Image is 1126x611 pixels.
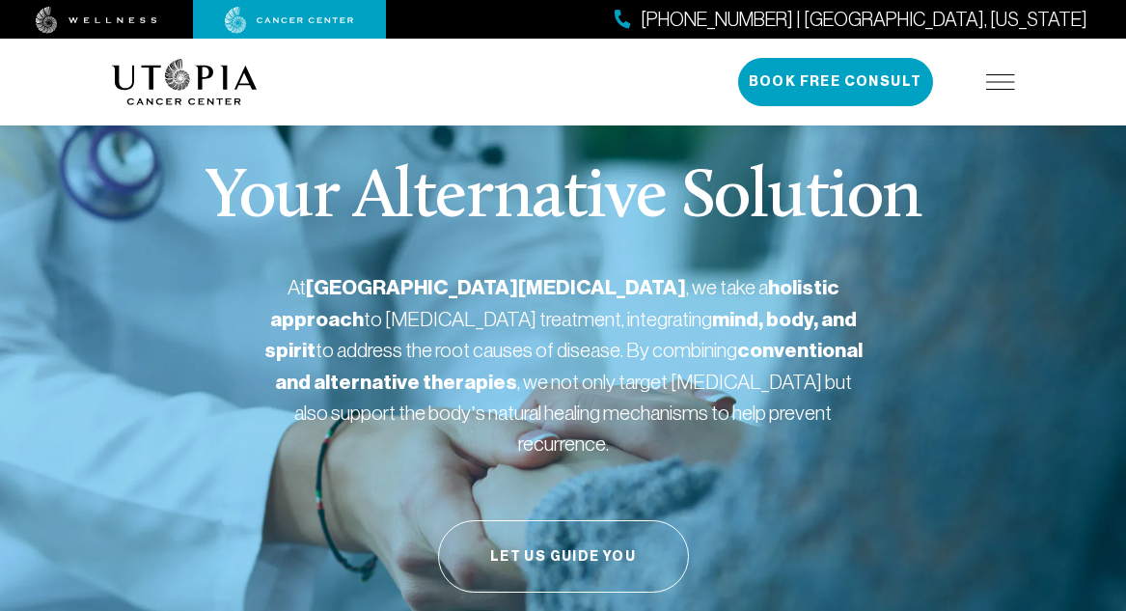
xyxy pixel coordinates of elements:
p: Your Alternative Solution [205,164,921,234]
strong: holistic approach [270,275,839,332]
strong: [GEOGRAPHIC_DATA][MEDICAL_DATA] [306,275,686,300]
img: logo [112,59,258,105]
img: cancer center [225,7,354,34]
img: wellness [36,7,157,34]
strong: conventional and alternative therapies [275,338,863,395]
button: Let Us Guide You [438,520,689,593]
span: [PHONE_NUMBER] | [GEOGRAPHIC_DATA], [US_STATE] [641,6,1087,34]
p: At , we take a to [MEDICAL_DATA] treatment, integrating to address the root causes of disease. By... [264,272,863,458]
img: icon-hamburger [986,74,1015,90]
a: [PHONE_NUMBER] | [GEOGRAPHIC_DATA], [US_STATE] [615,6,1087,34]
button: Book Free Consult [738,58,933,106]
